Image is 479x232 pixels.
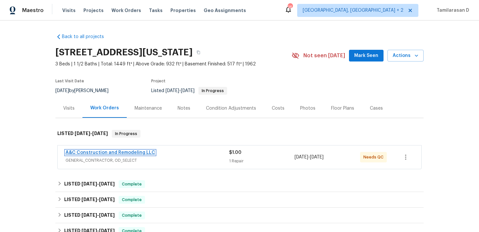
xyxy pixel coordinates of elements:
div: Cases [370,105,383,112]
h2: [STREET_ADDRESS][US_STATE] [55,49,193,56]
h6: LISTED [64,212,115,219]
span: [GEOGRAPHIC_DATA], [GEOGRAPHIC_DATA] + 2 [303,7,403,14]
div: 16 [288,4,292,10]
span: $1.00 [229,150,241,155]
span: [DATE] [99,197,115,202]
span: Projects [83,7,104,14]
span: Geo Assignments [204,7,246,14]
div: LISTED [DATE]-[DATE]Complete [55,192,424,208]
span: Actions [393,52,418,60]
span: [DATE] [310,155,324,159]
h6: LISTED [64,196,115,204]
span: - [166,89,195,93]
span: Work Orders [111,7,141,14]
span: - [81,213,115,217]
span: [DATE] [81,182,97,186]
span: [DATE] [81,213,97,217]
span: Complete [119,181,144,187]
div: Visits [63,105,75,112]
span: [DATE] [99,182,115,186]
div: 1 Repair [229,158,295,164]
span: In Progress [112,130,140,137]
span: Complete [119,212,144,219]
span: Project [151,79,166,83]
span: Needs QC [363,154,386,160]
div: LISTED [DATE]-[DATE]Complete [55,208,424,223]
span: [DATE] [92,131,108,136]
span: Tasks [149,8,163,13]
span: [DATE] [81,197,97,202]
div: Notes [178,105,190,112]
div: Work Orders [90,105,119,111]
span: Complete [119,197,144,203]
div: Photos [300,105,315,112]
span: In Progress [199,89,226,93]
span: Last Visit Date [55,79,84,83]
div: Floor Plans [331,105,354,112]
div: Costs [272,105,284,112]
span: 3 Beds | 1 1/2 Baths | Total: 1449 ft² | Above Grade: 932 ft² | Basement Finished: 517 ft² | 1962 [55,61,292,67]
span: Not seen [DATE] [303,52,345,59]
h6: LISTED [57,130,108,138]
span: Visits [62,7,76,14]
span: [DATE] [181,89,195,93]
div: Maintenance [135,105,162,112]
a: A&C Construction and Remodeling LLC [65,150,155,155]
span: [DATE] [166,89,179,93]
span: [DATE] [55,89,69,93]
span: - [81,182,115,186]
div: LISTED [DATE]-[DATE]In Progress [55,123,424,144]
span: [DATE] [75,131,90,136]
span: [DATE] [99,213,115,217]
h6: LISTED [64,180,115,188]
div: LISTED [DATE]-[DATE]Complete [55,176,424,192]
button: Mark Seen [349,50,384,62]
span: - [81,197,115,202]
span: GENERAL_CONTRACTOR, OD_SELECT [65,157,229,164]
span: Maestro [22,7,44,14]
button: Actions [387,50,424,62]
span: - [295,154,324,160]
div: by [PERSON_NAME] [55,87,116,95]
span: Mark Seen [354,52,378,60]
span: Tamilarasan D [434,7,469,14]
span: Listed [151,89,227,93]
div: Condition Adjustments [206,105,256,112]
span: [DATE] [295,155,308,159]
span: - [75,131,108,136]
span: Properties [170,7,196,14]
a: Back to all projects [55,34,118,40]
